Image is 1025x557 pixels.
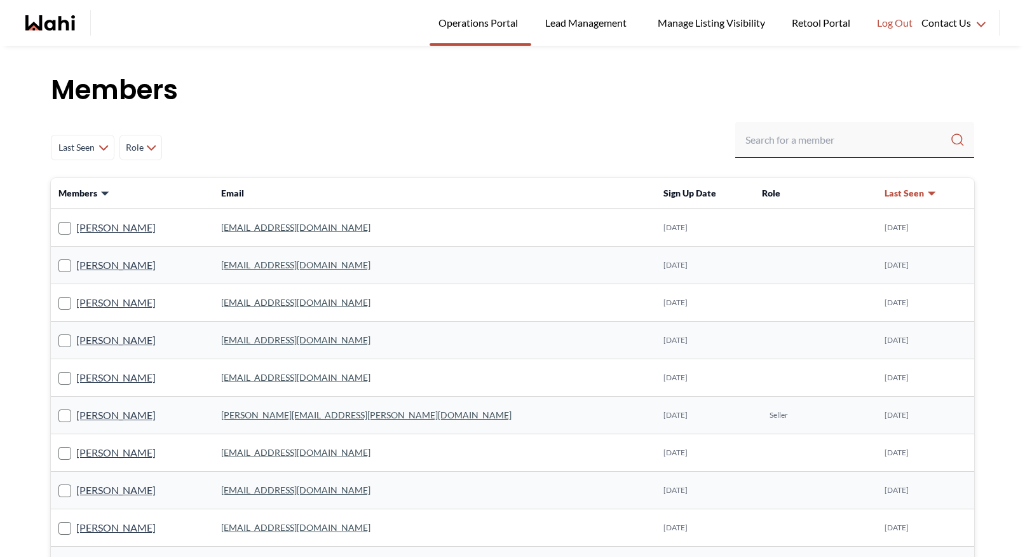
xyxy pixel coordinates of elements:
span: Role [762,188,780,198]
a: [PERSON_NAME][EMAIL_ADDRESS][PERSON_NAME][DOMAIN_NAME] [221,409,512,420]
span: Members [58,187,97,200]
td: [DATE] [656,397,754,434]
a: [EMAIL_ADDRESS][DOMAIN_NAME] [221,485,370,495]
button: Last Seen [885,187,937,200]
span: Lead Management [545,15,631,31]
td: [DATE] [877,284,974,322]
a: [EMAIL_ADDRESS][DOMAIN_NAME] [221,297,370,308]
td: [DATE] [877,509,974,547]
td: [DATE] [656,509,754,547]
a: [EMAIL_ADDRESS][DOMAIN_NAME] [221,222,370,233]
a: [PERSON_NAME] [76,407,156,423]
button: Members [58,187,110,200]
span: Manage Listing Visibility [654,15,769,31]
td: [DATE] [877,322,974,359]
a: [EMAIL_ADDRESS][DOMAIN_NAME] [221,334,370,345]
td: [DATE] [877,472,974,509]
td: [DATE] [877,359,974,397]
td: [DATE] [877,209,974,247]
a: [PERSON_NAME] [76,332,156,348]
a: [EMAIL_ADDRESS][DOMAIN_NAME] [221,447,370,458]
span: Last Seen [885,187,924,200]
td: [DATE] [656,209,754,247]
td: [DATE] [656,322,754,359]
a: [PERSON_NAME] [76,519,156,536]
a: [PERSON_NAME] [76,369,156,386]
a: [EMAIL_ADDRESS][DOMAIN_NAME] [221,372,370,383]
span: Sign Up Date [663,188,716,198]
a: [PERSON_NAME] [76,257,156,273]
a: Wahi homepage [25,15,75,31]
span: Retool Portal [792,15,854,31]
span: Log Out [877,15,913,31]
input: Search input [745,128,950,151]
span: Role [125,136,144,159]
td: [DATE] [877,247,974,284]
span: Last Seen [57,136,96,159]
a: [PERSON_NAME] [76,444,156,461]
a: [PERSON_NAME] [76,482,156,499]
span: Operations Portal [438,15,522,31]
span: Email [221,188,244,198]
a: [EMAIL_ADDRESS][DOMAIN_NAME] [221,259,370,270]
td: [DATE] [656,247,754,284]
td: [DATE] [656,359,754,397]
a: [PERSON_NAME] [76,219,156,236]
td: [DATE] [877,434,974,472]
td: [DATE] [656,434,754,472]
a: [PERSON_NAME] [76,294,156,311]
h1: Members [51,71,974,109]
span: Seller [770,410,788,420]
td: [DATE] [656,472,754,509]
a: [EMAIL_ADDRESS][DOMAIN_NAME] [221,522,370,533]
td: [DATE] [877,397,974,434]
td: [DATE] [656,284,754,322]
